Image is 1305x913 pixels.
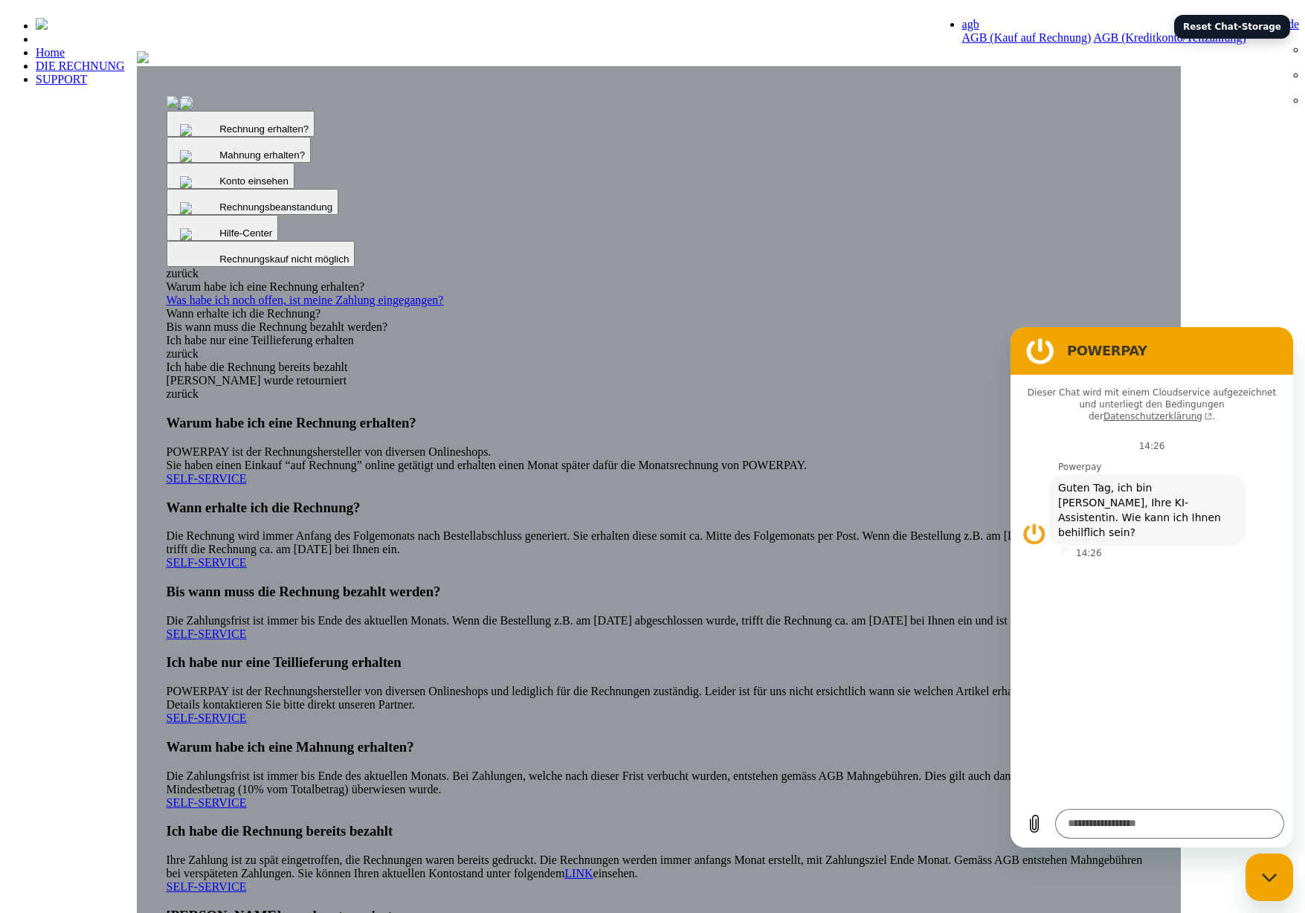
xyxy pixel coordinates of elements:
[36,46,65,59] a: Home
[167,200,339,213] a: Rechnungsbeanstandung
[167,415,1151,485] div: POWERPAY ist der Rechnungshersteller von diversen Onlineshops. Sie haben einen Einkauf “auf Rechn...
[167,252,355,265] a: Rechnungskauf nicht möglich
[167,361,1151,374] div: Ich habe die Rechnung bereits bezahlt
[176,172,221,192] img: qb_warning.svg
[219,175,289,187] span: Konto einsehen
[167,387,199,400] a: zurück
[167,654,1151,671] h3: Ich habe nur eine Teillieferung erhalten
[1246,854,1293,901] iframe: Schaltfläche zum Öffnen des Messaging-Fensters; Konversation läuft
[219,228,272,239] span: Hilfe-Center
[167,584,1151,641] div: Die Zahlungsfrist ist immer bis Ende des aktuellen Monats. Wenn die Bestellung z.B. am [DATE] abg...
[167,174,294,187] a: Konto einsehen
[176,146,221,166] img: qb_search.svg
[167,267,1151,280] div: zurück
[167,823,1151,839] h3: Ich habe die Rechnung bereits bezahlt
[219,254,349,265] span: Rechnungskauf nicht möglich
[167,739,1151,755] h3: Warum habe ich eine Mahnung erhalten?
[219,123,309,135] span: Rechnung erhalten?
[167,226,279,239] a: Hilfe-Center
[167,556,247,569] a: SELF-SERVICE
[167,96,178,108] img: single_invoice_powerpay_de.jpg
[167,215,279,241] button: Hilfe-Center
[167,796,247,809] a: SELF-SERVICE
[167,111,315,137] button: Rechnung erhalten?
[167,628,247,640] a: SELF-SERVICE
[167,189,339,215] button: Rechnungsbeanstandung
[167,712,247,724] a: SELF-SERVICE
[176,225,221,244] img: qb_close.svg
[167,148,312,161] a: Mahnung erhalten?
[167,374,1151,387] div: [PERSON_NAME] wurde retourniert
[167,334,1151,347] div: Ich habe nur eine Teillieferung erhalten
[1174,15,1290,39] button: Reset Chat-Storage
[962,18,979,30] a: agb
[564,867,593,880] a: LINK
[167,137,312,163] button: Mahnung erhalten?
[167,415,1151,431] h3: Warum habe ich eine Rechnung erhalten?
[167,307,1151,320] div: Wann erhalte ich die Rechnung?
[167,500,1151,570] div: Die Rechnung wird immer Anfang des Folgemonats nach Bestellabschluss generiert. Sie erhalten dies...
[36,18,48,30] img: logo-powerpay-white.svg
[167,163,294,189] button: Konto einsehen
[962,31,1092,44] a: AGB (Kauf auf Rechnung)
[167,823,1151,894] div: Ihre Zahlung ist zu spät eingetroffen, die Rechnungen waren bereits gedruckt. Die Rechnungen werd...
[167,500,1151,516] h3: Wann erhalte ich die Rechnung?
[167,320,1151,334] div: Bis wann muss die Rechnung bezahlt werden?
[137,51,149,63] img: title-powerpay_de.svg
[167,347,1151,361] div: zurück
[167,584,1151,600] h3: Bis wann muss die Rechnung bezahlt werden?
[219,149,305,161] span: Mahnung erhalten?
[167,122,315,135] a: Rechnung erhalten?
[167,241,355,267] button: Rechnungskauf nicht möglich
[167,880,247,893] a: SELF-SERVICE
[1093,31,1246,44] a: AGB (Kreditkonto/Teilzahlung)
[1011,327,1293,848] iframe: Messaging-Fenster
[167,739,1151,810] div: Die Zahlungsfrist ist immer bis Ende des aktuellen Monats. Bei Zahlungen, welche nach dieser Fris...
[167,472,247,485] a: SELF-SERVICE
[167,294,1151,307] a: Was habe ich noch offen, ist meine Zahlung eingegangen?
[167,280,1151,294] div: Warum habe ich eine Rechnung erhalten?
[36,73,87,86] a: SUPPORT
[176,120,221,140] img: qb_bell.svg
[167,654,1151,725] div: POWERPAY ist der Rechnungshersteller von diversen Onlineshops und lediglich für die Rechnungen zu...
[219,201,332,213] span: Rechnungsbeanstandung
[36,59,125,72] a: DIE RECHNUNG
[176,94,221,114] img: qb_bill.svg
[176,199,221,218] img: qb_help.svg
